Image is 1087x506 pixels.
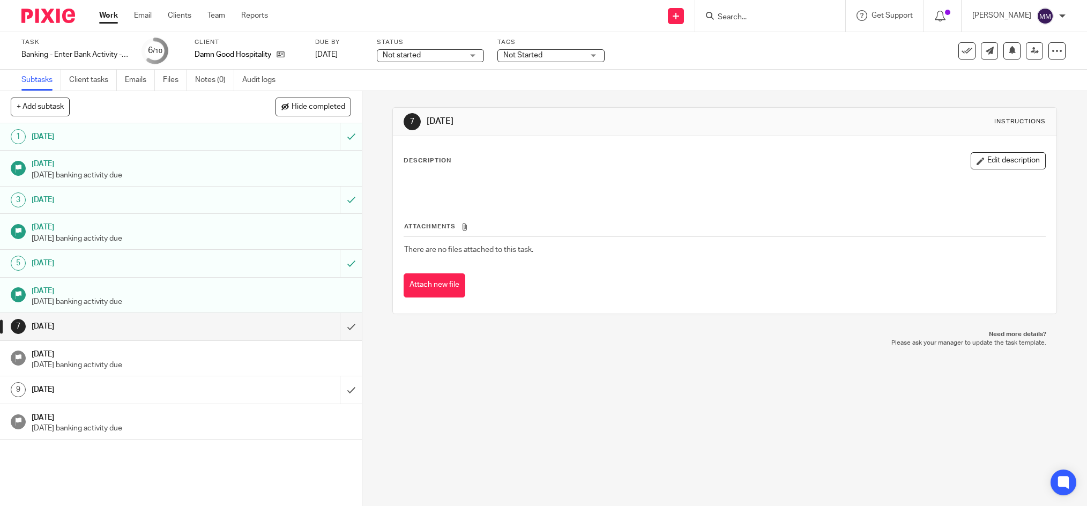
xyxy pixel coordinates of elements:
[163,70,187,91] a: Files
[195,38,302,47] label: Client
[148,44,162,57] div: 6
[717,13,813,23] input: Search
[404,113,421,130] div: 7
[125,70,155,91] a: Emails
[994,117,1046,126] div: Instructions
[11,129,26,144] div: 1
[276,98,351,116] button: Hide completed
[315,38,363,47] label: Due by
[497,38,605,47] label: Tags
[972,10,1031,21] p: [PERSON_NAME]
[32,410,351,423] h1: [DATE]
[404,157,451,165] p: Description
[32,170,351,181] p: [DATE] banking activity due
[971,152,1046,169] button: Edit description
[195,49,271,60] p: Damn Good Hospitality
[315,51,338,58] span: [DATE]
[403,339,1046,347] p: Please ask your manager to update the task template.
[32,360,351,370] p: [DATE] banking activity due
[32,255,230,271] h1: [DATE]
[404,224,456,229] span: Attachments
[377,38,484,47] label: Status
[872,12,913,19] span: Get Support
[11,256,26,271] div: 5
[32,423,351,434] p: [DATE] banking activity due
[383,51,421,59] span: Not started
[32,219,351,233] h1: [DATE]
[21,70,61,91] a: Subtasks
[11,382,26,397] div: 9
[32,346,351,360] h1: [DATE]
[32,156,351,169] h1: [DATE]
[404,273,465,297] button: Attach new file
[503,51,542,59] span: Not Started
[404,246,533,254] span: There are no files attached to this task.
[134,10,152,21] a: Email
[11,192,26,207] div: 3
[21,9,75,23] img: Pixie
[168,10,191,21] a: Clients
[32,233,351,244] p: [DATE] banking activity due
[99,10,118,21] a: Work
[32,296,351,307] p: [DATE] banking activity due
[32,382,230,398] h1: [DATE]
[11,319,26,334] div: 7
[242,70,284,91] a: Audit logs
[32,283,351,296] h1: [DATE]
[292,103,345,111] span: Hide completed
[207,10,225,21] a: Team
[21,49,129,60] div: Banking - Enter Bank Activity - week 39
[241,10,268,21] a: Reports
[32,192,230,208] h1: [DATE]
[403,330,1046,339] p: Need more details?
[69,70,117,91] a: Client tasks
[32,318,230,334] h1: [DATE]
[21,38,129,47] label: Task
[11,98,70,116] button: + Add subtask
[1037,8,1054,25] img: svg%3E
[153,48,162,54] small: /10
[32,129,230,145] h1: [DATE]
[195,70,234,91] a: Notes (0)
[427,116,748,127] h1: [DATE]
